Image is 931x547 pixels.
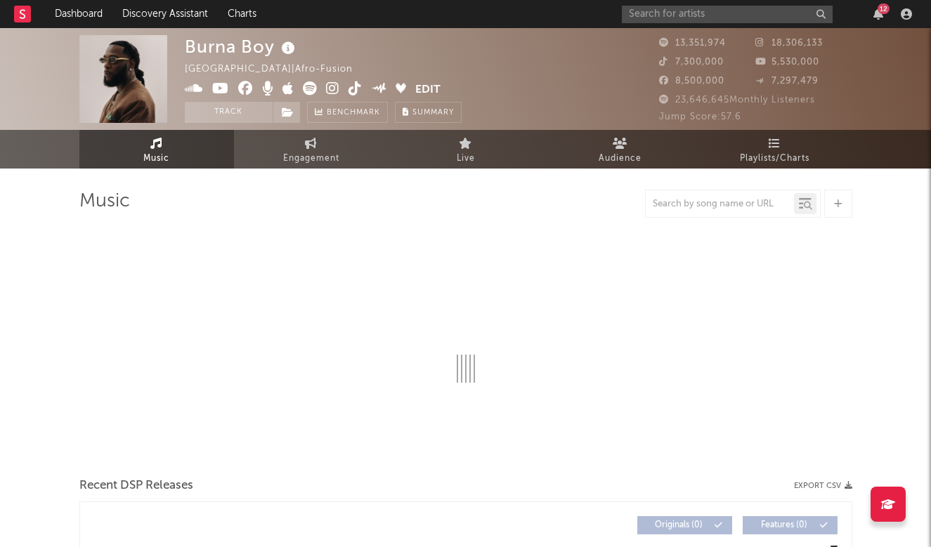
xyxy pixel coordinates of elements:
[873,8,883,20] button: 12
[389,130,543,169] a: Live
[599,150,642,167] span: Audience
[622,6,833,23] input: Search for artists
[543,130,698,169] a: Audience
[646,199,794,210] input: Search by song name or URL
[637,516,732,534] button: Originals(0)
[743,516,838,534] button: Features(0)
[143,150,169,167] span: Music
[878,4,890,14] div: 12
[794,482,852,490] button: Export CSV
[755,58,819,67] span: 5,530,000
[283,150,339,167] span: Engagement
[412,109,454,117] span: Summary
[185,35,299,58] div: Burna Boy
[755,39,823,48] span: 18,306,133
[79,477,193,494] span: Recent DSP Releases
[659,77,724,86] span: 8,500,000
[79,130,234,169] a: Music
[185,102,273,123] button: Track
[395,102,462,123] button: Summary
[457,150,475,167] span: Live
[646,521,711,529] span: Originals ( 0 )
[415,81,441,99] button: Edit
[755,77,819,86] span: 7,297,479
[659,95,815,105] span: 23,646,645 Monthly Listeners
[185,61,369,78] div: [GEOGRAPHIC_DATA] | Afro-fusion
[698,130,852,169] a: Playlists/Charts
[327,105,380,121] span: Benchmark
[659,39,726,48] span: 13,351,974
[307,102,388,123] a: Benchmark
[659,58,724,67] span: 7,300,000
[234,130,389,169] a: Engagement
[659,112,741,121] span: Jump Score: 57.6
[752,521,816,529] span: Features ( 0 )
[740,150,809,167] span: Playlists/Charts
